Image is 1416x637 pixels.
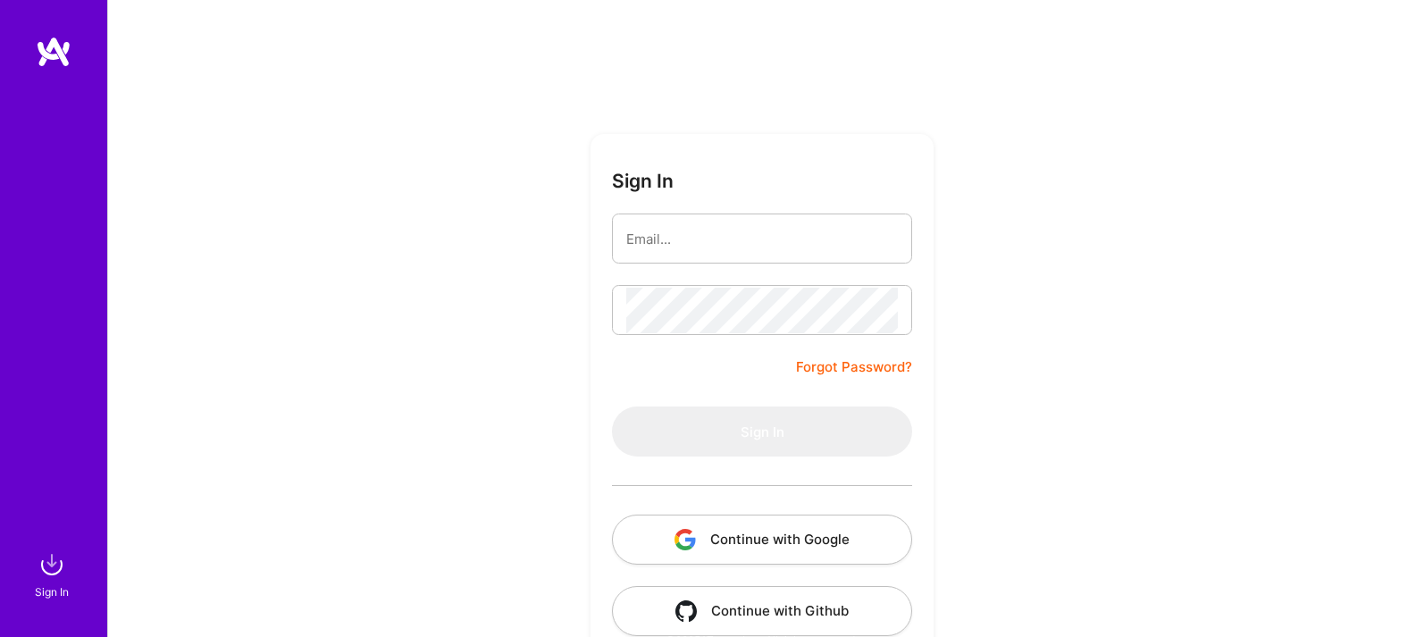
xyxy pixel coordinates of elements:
button: Continue with Github [612,586,912,636]
input: Email... [626,216,898,262]
img: icon [674,529,696,550]
div: Sign In [35,583,69,601]
a: sign inSign In [38,547,70,601]
img: sign in [34,547,70,583]
a: Forgot Password? [796,356,912,378]
h3: Sign In [612,170,674,192]
button: Sign In [612,407,912,457]
img: icon [675,600,697,622]
img: logo [36,36,71,68]
button: Continue with Google [612,515,912,565]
